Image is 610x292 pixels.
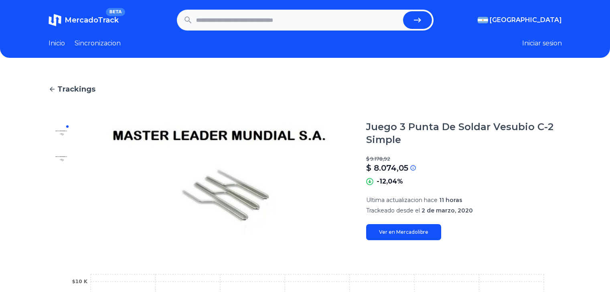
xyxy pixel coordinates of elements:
[49,84,562,95] a: Trackings
[366,196,438,204] span: Ultima actualizacion hace
[422,207,473,214] span: 2 de marzo, 2020
[366,162,408,174] p: $ 8.074,05
[366,120,562,146] h1: Juego 3 Punta De Soldar Vesubio C-2 Simple
[439,196,462,204] span: 11 horas
[377,177,403,186] p: -12,04%
[478,17,488,23] img: Argentina
[366,224,441,240] a: Ver en Mercadolibre
[90,120,350,240] img: Juego 3 Punta De Soldar Vesubio C-2 Simple
[75,39,121,48] a: Sincronizacion
[57,84,95,95] span: Trackings
[522,39,562,48] button: Iniciar sesion
[366,156,562,162] p: $ 9.178,92
[490,15,562,25] span: [GEOGRAPHIC_DATA]
[49,39,65,48] a: Inicio
[366,207,420,214] span: Trackeado desde el
[106,8,125,16] span: BETA
[72,279,87,284] tspan: $10 K
[55,153,68,165] img: Juego 3 Punta De Soldar Vesubio C-2 Simple
[49,14,61,27] img: MercadoTrack
[55,127,68,140] img: Juego 3 Punta De Soldar Vesubio C-2 Simple
[478,15,562,25] button: [GEOGRAPHIC_DATA]
[49,14,119,27] a: MercadoTrackBETA
[65,16,119,25] span: MercadoTrack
